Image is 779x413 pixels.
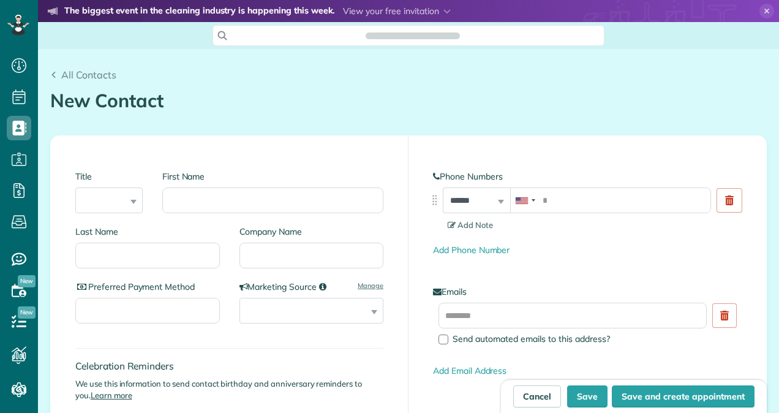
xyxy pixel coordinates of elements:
[18,306,36,319] span: New
[453,333,610,344] span: Send automated emails to this address?
[50,67,116,82] a: All Contacts
[64,5,334,18] strong: The biggest event in the cleaning industry is happening this week.
[612,385,755,407] button: Save and create appointment
[50,91,767,111] h1: New Contact
[75,170,143,183] label: Title
[513,385,561,407] a: Cancel
[239,281,384,293] label: Marketing Source
[75,361,383,371] h4: Celebration Reminders
[75,281,220,293] label: Preferred Payment Method
[358,281,383,290] a: Manage
[239,225,384,238] label: Company Name
[433,244,510,256] a: Add Phone Number
[433,365,506,376] a: Add Email Address
[18,275,36,287] span: New
[378,29,447,42] span: Search ZenMaid…
[75,378,383,401] p: We use this information to send contact birthday and anniversary reminders to you.
[433,286,742,298] label: Emails
[433,170,742,183] label: Phone Numbers
[567,385,608,407] button: Save
[448,220,493,230] span: Add Note
[61,69,116,81] span: All Contacts
[75,225,220,238] label: Last Name
[428,194,441,206] img: drag_indicator-119b368615184ecde3eda3c64c821f6cf29d3e2b97b89ee44bc31753036683e5.png
[162,170,383,183] label: First Name
[511,188,539,213] div: United States: +1
[91,390,132,400] a: Learn more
